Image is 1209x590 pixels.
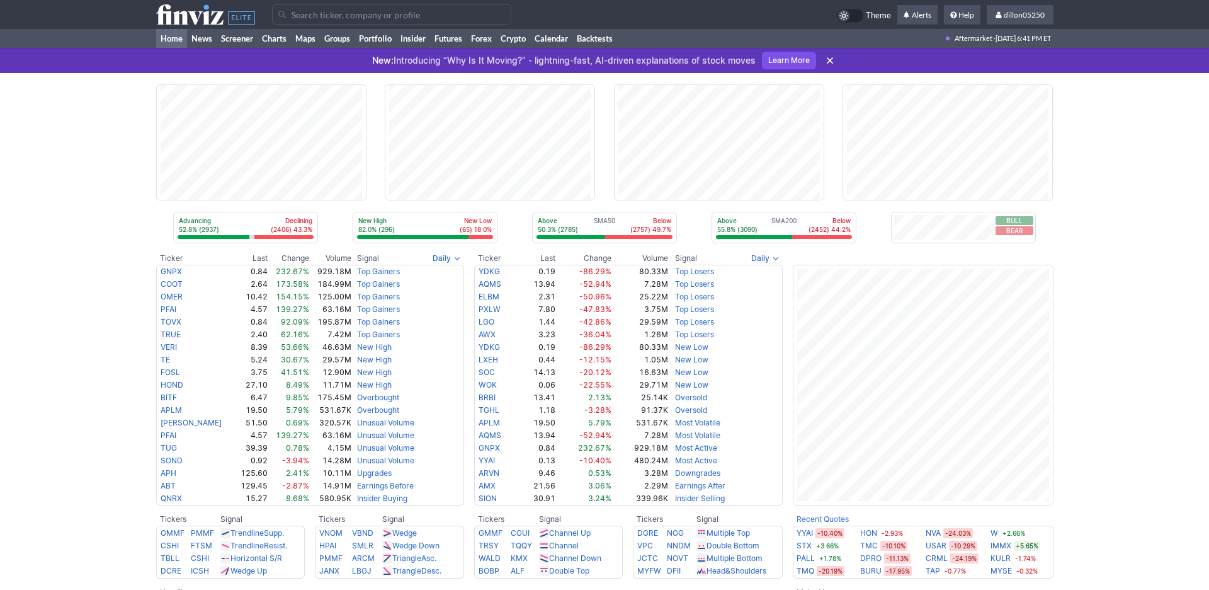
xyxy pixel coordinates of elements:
[519,429,556,442] td: 13.94
[578,443,611,453] span: 232.67%
[161,279,183,289] a: COOT
[579,342,611,352] span: -86.29%
[479,279,501,289] a: AQMS
[479,456,495,465] a: YYAI
[809,216,851,225] p: Below
[549,553,601,563] a: Channel Down
[372,54,756,67] p: Introducing “Why Is It Moving?” - lightning-fast, AI-driven explanations of stock moves
[286,443,309,453] span: 0.78%
[281,330,309,339] span: 62.16%
[549,528,591,538] a: Channel Up
[161,418,222,427] a: [PERSON_NAME]
[235,291,269,303] td: 10.42
[460,225,492,234] p: (65) 18.0%
[281,342,309,352] span: 53.66%
[612,291,669,303] td: 25.22M
[637,541,653,550] a: VPC
[191,553,209,563] a: CSHI
[281,355,309,364] span: 30.67%
[479,418,500,427] a: APLM
[310,391,352,404] td: 175.45M
[511,553,528,563] a: KMX
[235,442,269,454] td: 39.39
[762,52,816,69] a: Learn More
[310,429,352,442] td: 63.16M
[161,443,177,453] a: TUG
[707,566,766,576] a: Head&Shoulders
[357,330,400,339] a: Top Gainers
[191,541,212,550] a: FTSM
[538,225,578,234] p: 50.3% (2785)
[310,291,352,303] td: 125.00M
[191,566,209,576] a: ICSH
[612,404,669,417] td: 91.37K
[310,303,352,316] td: 63.16M
[637,553,658,563] a: JCTC
[860,552,882,565] a: DPRO
[310,417,352,429] td: 320.57K
[579,279,611,289] span: -52.94%
[271,225,312,234] p: (2406) 43.3%
[519,417,556,429] td: 19.50
[675,494,725,503] a: Insider Selling
[511,566,525,576] a: ALF
[258,29,291,48] a: Charts
[352,553,375,563] a: ARCM
[549,566,589,576] a: Double Top
[310,252,352,265] th: Volume
[392,541,440,550] a: Wedge Down
[675,468,720,478] a: Downgrades
[675,367,708,377] a: New Low
[230,566,267,576] a: Wedge Up
[751,252,769,265] span: Daily
[286,380,309,390] span: 8.49%
[588,418,611,427] span: 5.79%
[358,225,395,234] p: 82.0% (296)
[797,527,813,540] a: YYAI
[717,225,758,234] p: 55.8% (3090)
[230,528,264,538] span: Trendline
[579,367,611,377] span: -20.12%
[987,5,1053,25] a: dillon05250
[519,366,556,379] td: 14.13
[612,303,669,316] td: 3.75M
[357,494,407,503] a: Insider Buying
[637,528,658,538] a: DGRE
[281,367,309,377] span: 41.51%
[612,252,669,265] th: Volume
[479,342,500,352] a: YDKG
[357,267,400,276] a: Top Gainers
[286,418,309,427] span: 0.69%
[579,330,611,339] span: -36.04%
[612,316,669,328] td: 29.59M
[357,317,400,327] a: Top Gainers
[797,514,849,524] a: Recent Quotes
[990,565,1012,577] a: MYSE
[675,253,697,263] span: Signal
[667,528,684,538] a: NGG
[235,316,269,328] td: 0.84
[291,29,320,48] a: Maps
[479,443,500,453] a: GNPX
[479,541,499,550] a: TRSY
[612,442,669,454] td: 929.18M
[944,5,980,25] a: Help
[675,292,714,301] a: Top Losers
[809,225,851,234] p: (2452) 44.2%
[897,5,938,25] a: Alerts
[352,528,373,538] a: VBND
[355,29,396,48] a: Portfolio
[519,454,556,467] td: 0.13
[630,216,671,225] p: Below
[675,317,714,327] a: Top Losers
[990,540,1011,552] a: IMMX
[519,404,556,417] td: 1.18
[612,417,669,429] td: 531.67K
[357,292,400,301] a: Top Gainers
[667,541,691,550] a: NNDM
[675,304,714,314] a: Top Losers
[479,431,501,440] a: AQMS
[271,216,312,225] p: Declining
[310,366,352,379] td: 12.90M
[717,216,758,225] p: Above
